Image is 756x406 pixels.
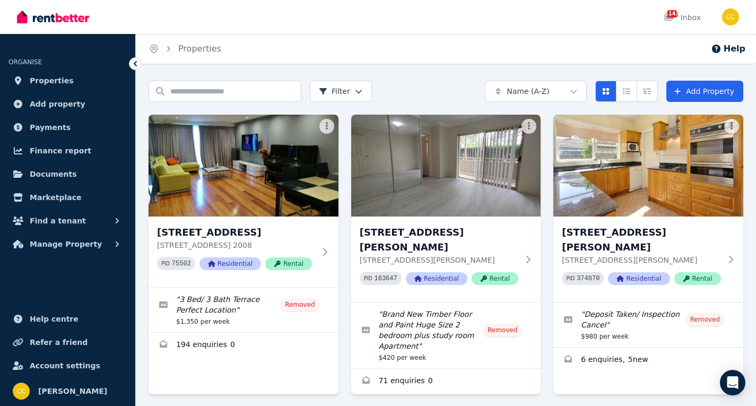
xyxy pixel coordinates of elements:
span: Rental [265,257,312,270]
span: Name (A-Z) [507,86,550,97]
a: Edit listing: Deposit Taken/ Inspection Cancel [553,303,743,347]
code: 75502 [172,260,191,267]
p: [STREET_ADDRESS][PERSON_NAME] [360,255,518,265]
a: 1/6-8 Hargrave Road, Auburn[STREET_ADDRESS][PERSON_NAME][STREET_ADDRESS][PERSON_NAME]PID 163647Re... [351,115,541,302]
code: 163647 [375,275,397,282]
img: chany chen [722,8,739,25]
span: Rental [472,272,518,285]
span: Payments [30,121,71,134]
div: View options [595,81,658,102]
small: PID [161,261,170,266]
span: Rental [674,272,721,285]
code: 374870 [577,275,599,282]
h3: [STREET_ADDRESS][PERSON_NAME] [360,225,518,255]
a: Enquiries for 1/6-8 Hargrave Road, Auburn [351,369,541,394]
span: 1143 [666,10,679,18]
span: ORGANISE [8,58,42,66]
button: Compact list view [616,81,637,102]
button: Filter [310,81,372,102]
button: Manage Property [8,234,127,255]
div: Inbox [664,12,701,23]
span: Residential [608,272,670,285]
a: Enquiries for 3 Francis St, Epping [553,348,743,373]
img: RentBetter [17,9,89,25]
a: Help centre [8,308,127,330]
a: Finance report [8,140,127,161]
button: Card view [595,81,616,102]
a: Payments [8,117,127,138]
a: Properties [178,44,221,54]
img: 3 Francis St, Epping [553,115,743,217]
a: Account settings [8,355,127,376]
img: 1/6-8 Hargrave Road, Auburn [351,115,541,217]
a: 3 Francis St, Epping[STREET_ADDRESS][PERSON_NAME][STREET_ADDRESS][PERSON_NAME]PID 374870Residenti... [553,115,743,302]
h3: [STREET_ADDRESS] [157,225,315,240]
button: Expanded list view [637,81,658,102]
small: PID [364,275,372,281]
div: Open Intercom Messenger [720,370,745,395]
span: Documents [30,168,77,180]
span: Add property [30,98,85,110]
button: More options [724,119,739,134]
button: Help [711,42,745,55]
a: Edit listing: 3 Bed/ 3 Bath Terrace Perfect Location [149,288,338,332]
a: 1 Teggs Lane, Chippendale[STREET_ADDRESS][STREET_ADDRESS] 2008PID 75502ResidentialRental [149,115,338,287]
p: [STREET_ADDRESS] 2008 [157,240,315,250]
img: 1 Teggs Lane, Chippendale [149,115,338,217]
button: More options [319,119,334,134]
span: Manage Property [30,238,102,250]
nav: Breadcrumb [136,34,234,64]
span: Residential [406,272,467,285]
span: Finance report [30,144,91,157]
a: Documents [8,163,127,185]
span: Find a tenant [30,214,86,227]
button: Name (A-Z) [485,81,587,102]
a: Properties [8,70,127,91]
span: Properties [30,74,74,87]
span: Residential [199,257,261,270]
a: Add property [8,93,127,115]
span: Account settings [30,359,100,372]
button: Find a tenant [8,210,127,231]
small: PID [566,275,575,281]
p: [STREET_ADDRESS][PERSON_NAME] [562,255,720,265]
a: Enquiries for 1 Teggs Lane, Chippendale [149,333,338,358]
span: [PERSON_NAME] [38,385,107,398]
span: Filter [319,86,350,97]
a: Marketplace [8,187,127,208]
a: Edit listing: Brand New Timber Floor and Paint Huge Size 2 bedroom plus study room Apartment [351,303,541,368]
a: Refer a friend [8,332,127,353]
h3: [STREET_ADDRESS][PERSON_NAME] [562,225,720,255]
button: More options [522,119,536,134]
span: Refer a friend [30,336,88,349]
span: Help centre [30,313,79,325]
img: chany chen [13,383,30,400]
span: Marketplace [30,191,81,204]
a: Add Property [666,81,743,102]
